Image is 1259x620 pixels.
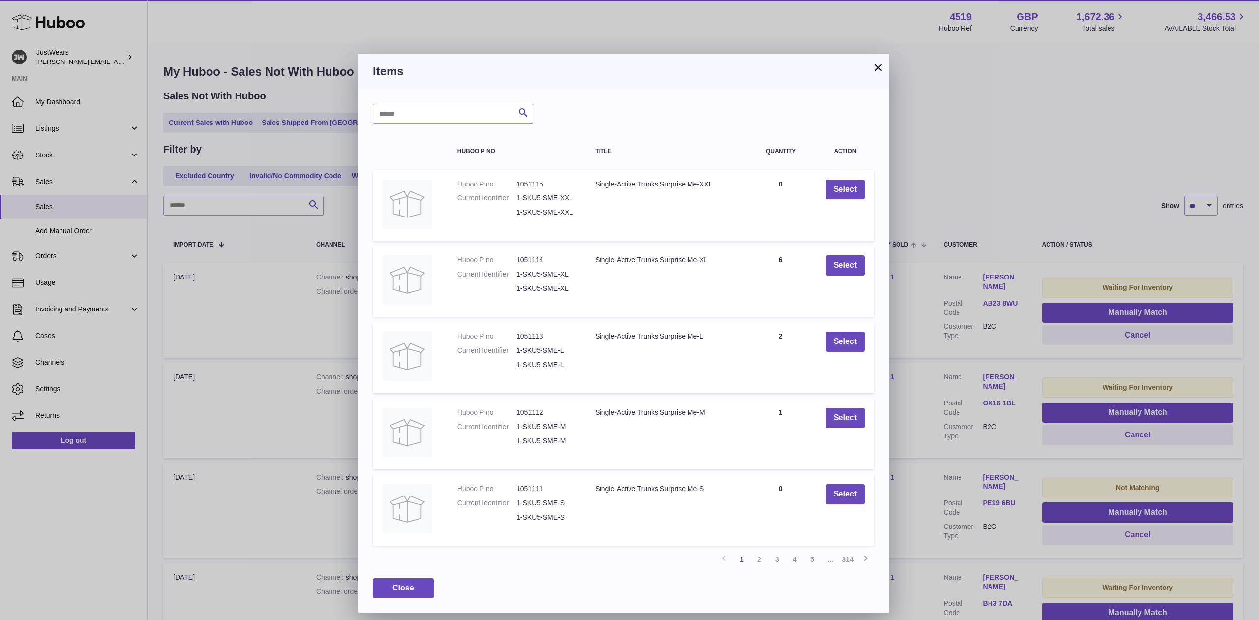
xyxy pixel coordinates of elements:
[457,180,516,189] dt: Huboo P no
[457,484,516,494] dt: Huboo P no
[826,180,865,200] button: Select
[516,422,575,432] dd: 1-SKU5-SME-M
[516,270,575,279] dd: 1-SKU5-SME-XL
[448,138,586,164] th: Huboo P no
[516,498,575,508] dd: 1-SKU5-SME-S
[595,484,736,494] div: Single-Active Trunks Surprise Me-S
[516,360,575,370] dd: 1-SKU5-SME-L
[804,551,821,568] a: 5
[383,255,432,305] img: Single-Active Trunks Surprise Me-XL
[872,62,884,73] button: ×
[816,138,874,164] th: Action
[516,513,575,522] dd: 1-SKU5-SME-S
[383,484,432,533] img: Single-Active Trunks Surprise Me-S
[826,484,865,504] button: Select
[585,138,746,164] th: Title
[516,408,575,417] dd: 1051112
[457,193,516,203] dt: Current Identifier
[746,474,816,546] td: 0
[821,551,839,568] span: ...
[516,436,575,446] dd: 1-SKU5-SME-M
[733,551,750,568] a: 1
[746,398,816,469] td: 1
[826,332,865,352] button: Select
[516,284,575,293] dd: 1-SKU5-SME-XL
[595,408,736,417] div: Single-Active Trunks Surprise Me-M
[392,584,414,592] span: Close
[373,578,434,598] button: Close
[383,408,432,457] img: Single-Active Trunks Surprise Me-M
[457,422,516,432] dt: Current Identifier
[373,63,874,79] h3: Items
[457,408,516,417] dt: Huboo P no
[516,484,575,494] dd: 1051111
[516,193,575,203] dd: 1-SKU5-SME-XXL
[457,332,516,341] dt: Huboo P no
[746,138,816,164] th: Quantity
[457,255,516,265] dt: Huboo P no
[746,170,816,241] td: 0
[750,551,768,568] a: 2
[457,498,516,508] dt: Current Identifier
[516,346,575,355] dd: 1-SKU5-SME-L
[516,180,575,189] dd: 1051115
[457,270,516,279] dt: Current Identifier
[839,551,857,568] a: 314
[595,180,736,189] div: Single-Active Trunks Surprise Me-XXL
[746,246,816,317] td: 6
[383,180,432,229] img: Single-Active Trunks Surprise Me-XXL
[826,255,865,276] button: Select
[595,255,736,265] div: Single-Active Trunks Surprise Me-XL
[768,551,786,568] a: 3
[595,332,736,341] div: Single-Active Trunks Surprise Me-L
[383,332,432,381] img: Single-Active Trunks Surprise Me-L
[746,322,816,393] td: 2
[516,255,575,265] dd: 1051114
[457,346,516,355] dt: Current Identifier
[516,208,575,217] dd: 1-SKU5-SME-XXL
[516,332,575,341] dd: 1051113
[786,551,804,568] a: 4
[826,408,865,428] button: Select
